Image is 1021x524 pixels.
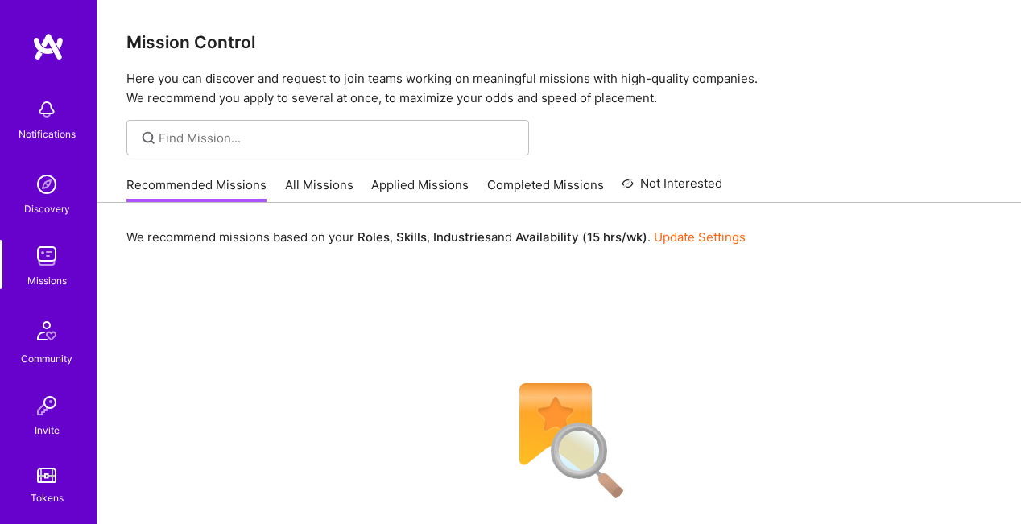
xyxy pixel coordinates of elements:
[31,168,63,200] img: discovery
[515,229,647,245] b: Availability (15 hrs/wk)
[654,229,746,245] a: Update Settings
[31,489,64,506] div: Tokens
[31,240,63,272] img: teamwork
[31,93,63,126] img: bell
[487,176,604,203] a: Completed Missions
[19,126,76,142] div: Notifications
[126,229,746,245] p: We recommend missions based on your , , and .
[31,390,63,422] img: Invite
[396,229,427,245] b: Skills
[126,32,992,52] h3: Mission Control
[24,200,70,217] div: Discovery
[37,468,56,483] img: tokens
[159,130,517,146] input: Find Mission...
[371,176,469,203] a: Applied Missions
[491,373,628,510] img: No Results
[622,174,722,203] a: Not Interested
[358,229,390,245] b: Roles
[126,69,992,108] p: Here you can discover and request to join teams working on meaningful missions with high-quality ...
[285,176,353,203] a: All Missions
[27,312,66,350] img: Community
[139,129,158,147] i: icon SearchGrey
[433,229,491,245] b: Industries
[32,32,64,61] img: logo
[35,422,60,439] div: Invite
[21,350,72,367] div: Community
[27,272,67,289] div: Missions
[126,176,267,203] a: Recommended Missions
